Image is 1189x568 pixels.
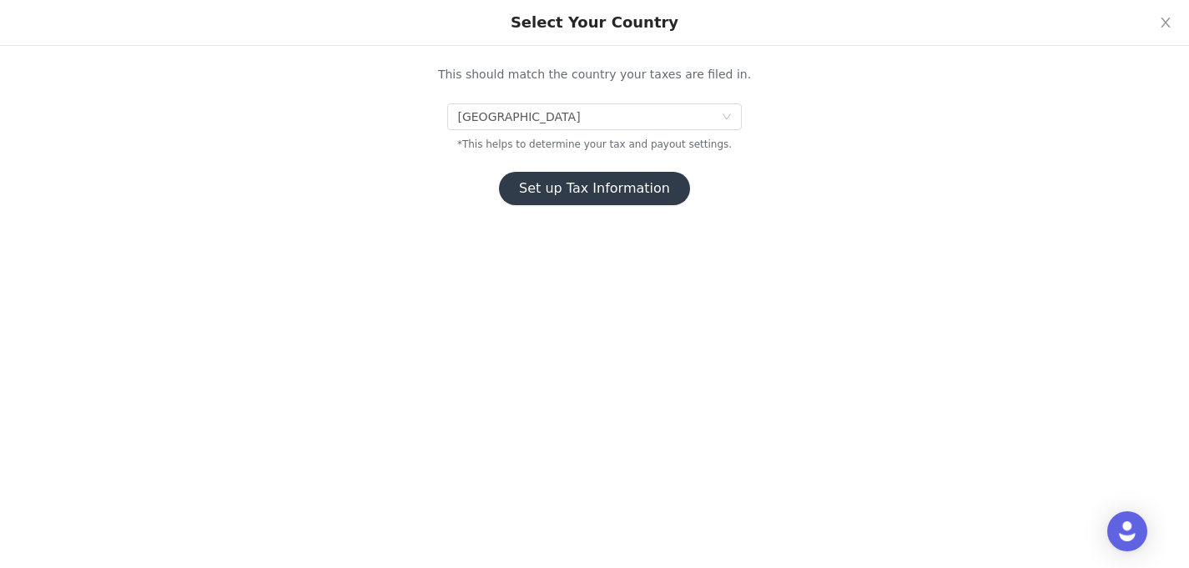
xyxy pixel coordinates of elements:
[511,13,678,32] div: Select Your Country
[457,104,580,129] div: United States
[1107,511,1147,551] div: Open Intercom Messenger
[722,112,732,123] i: icon: down
[324,137,866,152] p: *This helps to determine your tax and payout settings.
[499,172,690,205] button: Set up Tax Information
[1159,16,1172,29] i: icon: close
[324,66,866,83] p: This should match the country your taxes are filed in.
